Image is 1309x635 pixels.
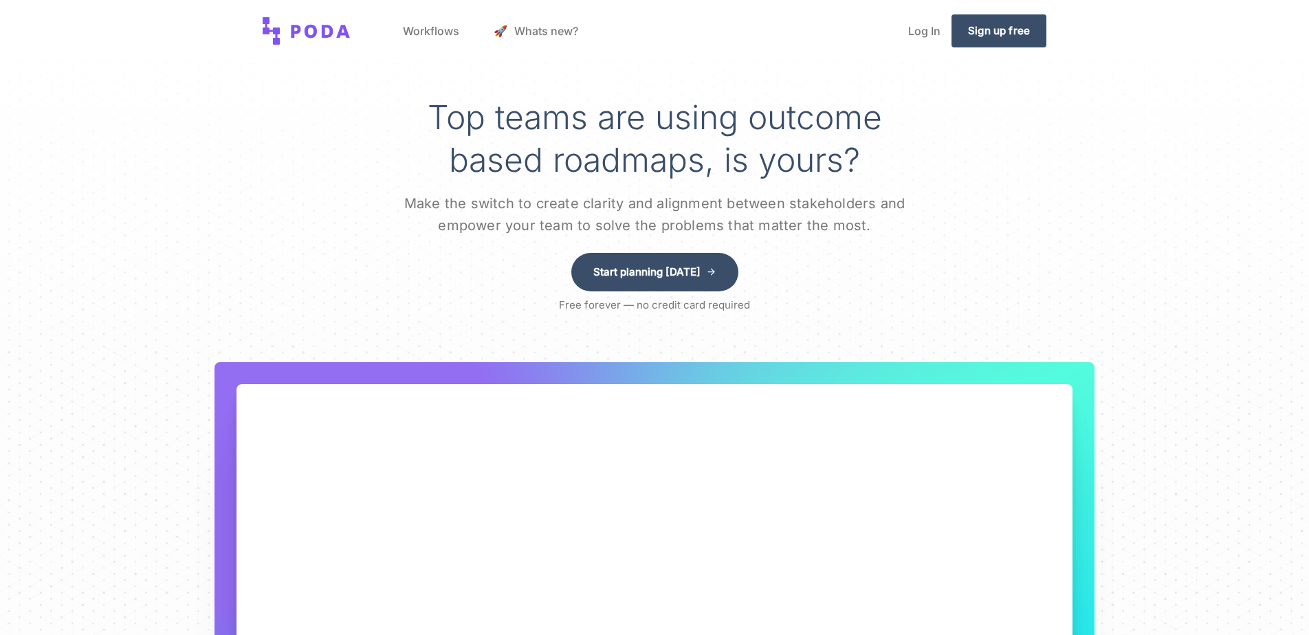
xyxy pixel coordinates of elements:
span: Top teams are using outcome based roadmaps, is yours? [428,97,882,180]
span: launch [494,20,511,42]
a: launch Whats new? [483,5,589,57]
a: Sign up free [951,14,1046,47]
p: Free forever — no credit card required [559,297,750,313]
a: Start planning [DATE] [571,253,738,291]
img: Poda: Opportunity solution trees [263,17,351,45]
a: Log In [897,5,951,57]
a: Workflows [392,5,470,57]
p: Make the switch to create clarity and alignment between stakeholders and empower your team to sol... [379,192,929,236]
